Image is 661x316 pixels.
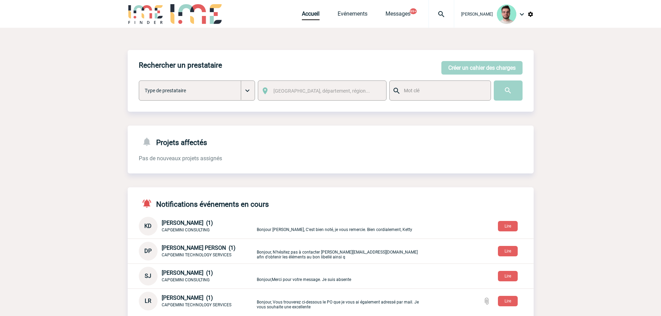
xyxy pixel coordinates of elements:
[257,271,420,282] p: Bonjour,Merci pour votre message. Je suis absente
[410,8,417,14] button: 99+
[144,223,152,229] span: KD
[162,245,236,251] span: [PERSON_NAME] PERSON (1)
[492,297,523,304] a: Lire
[492,222,523,229] a: Lire
[492,272,523,279] a: Lire
[257,293,420,309] p: Bonjour, Vous trouverez ci-dessous le PO que je vous ai également adressé par mail. Je vous souha...
[139,247,420,254] a: DP [PERSON_NAME] PERSON (1) CAPGEMINI TECHNOLOGY SERVICES Bonjour, N'hésitez pas à contacter [PER...
[139,267,255,285] div: Conversation privée : Client - Agence
[162,302,231,307] span: CAPGEMINI TECHNOLOGY SERVICES
[162,220,213,226] span: [PERSON_NAME] (1)
[139,198,269,208] h4: Notifications événements en cours
[139,222,420,229] a: KD [PERSON_NAME] (1) CAPGEMINI CONSULTING Bonjour [PERSON_NAME], C'est bien noté, je vous remerci...
[139,297,420,304] a: LR [PERSON_NAME] (1) CAPGEMINI TECHNOLOGY SERVICES Bonjour, Vous trouverez ci-dessous le PO que j...
[142,198,156,208] img: notifications-active-24-px-r.png
[139,292,255,310] div: Conversation privée : Client - Agence
[145,298,151,304] span: LR
[142,137,156,147] img: notifications-24-px-g.png
[162,277,210,282] span: CAPGEMINI CONSULTING
[162,270,213,276] span: [PERSON_NAME] (1)
[385,10,410,20] a: Messages
[139,242,255,261] div: Conversation privée : Client - Agence
[145,273,151,279] span: SJ
[139,217,255,236] div: Conversation privée : Client - Agence
[497,5,516,24] img: 121547-2.png
[461,12,493,17] span: [PERSON_NAME]
[162,253,231,257] span: CAPGEMINI TECHNOLOGY SERVICES
[162,228,210,232] span: CAPGEMINI CONSULTING
[498,271,518,281] button: Lire
[302,10,320,20] a: Accueil
[162,294,213,301] span: [PERSON_NAME] (1)
[494,80,523,101] input: Submit
[498,221,518,231] button: Lire
[257,243,420,259] p: Bonjour, N'hésitez pas à contacter [PERSON_NAME][EMAIL_ADDRESS][DOMAIN_NAME] afin d'obtenir les é...
[257,221,420,232] p: Bonjour [PERSON_NAME], C'est bien noté, je vous remercie. Bien cordialement, Ketty
[144,248,152,254] span: DP
[139,137,207,147] h4: Projets affectés
[338,10,367,20] a: Evénements
[139,61,222,69] h4: Rechercher un prestataire
[402,86,484,95] input: Mot clé
[128,4,164,24] img: IME-Finder
[273,88,370,94] span: [GEOGRAPHIC_DATA], département, région...
[492,247,523,254] a: Lire
[139,272,420,279] a: SJ [PERSON_NAME] (1) CAPGEMINI CONSULTING Bonjour,Merci pour votre message. Je suis absente
[498,296,518,306] button: Lire
[498,246,518,256] button: Lire
[139,155,222,162] span: Pas de nouveaux projets assignés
